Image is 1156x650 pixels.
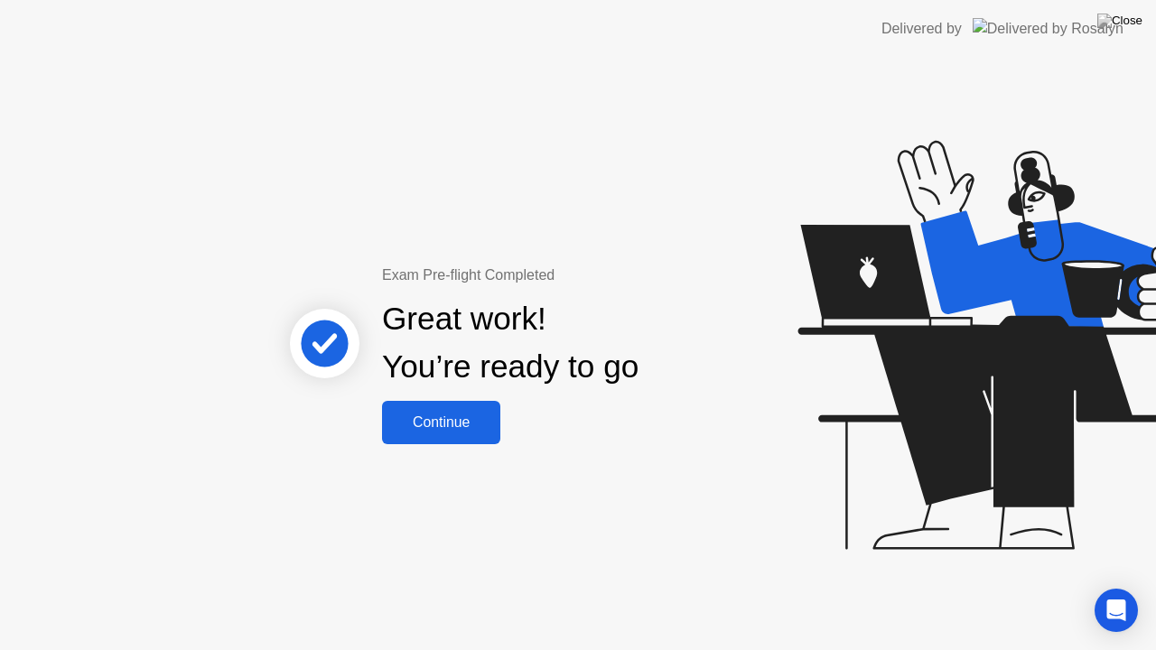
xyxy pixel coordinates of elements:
div: Open Intercom Messenger [1095,589,1138,632]
img: Delivered by Rosalyn [973,18,1123,39]
div: Exam Pre-flight Completed [382,265,755,286]
div: Great work! You’re ready to go [382,295,639,391]
div: Delivered by [881,18,962,40]
div: Continue [387,414,495,431]
button: Continue [382,401,500,444]
img: Close [1097,14,1142,28]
